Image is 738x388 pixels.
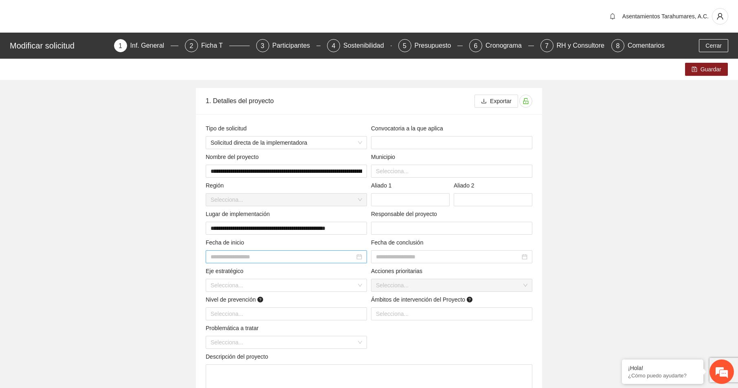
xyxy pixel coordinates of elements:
span: Fecha de inicio [206,238,247,247]
span: 4 [332,42,336,49]
span: Exportar [490,97,512,106]
span: Región [206,181,227,190]
span: question-circle [467,297,472,302]
div: Participantes [272,39,317,52]
span: 6 [474,42,478,49]
button: unlock [519,95,532,108]
span: Guardar [701,65,721,74]
button: saveGuardar [685,63,728,76]
div: Modificar solicitud [10,39,109,52]
div: 2Ficha T [185,39,250,52]
span: 5 [403,42,406,49]
div: Inf. General [130,39,171,52]
span: bell [606,13,619,20]
span: download [481,98,487,105]
span: 7 [545,42,549,49]
span: Descripción del proyecto [206,352,271,361]
div: Presupuesto [415,39,458,52]
span: 2 [190,42,193,49]
span: Solicitud directa de la implementadora [211,137,362,149]
span: 3 [261,42,264,49]
span: Problemática a tratar [206,324,262,333]
div: Minimizar ventana de chat en vivo [134,4,153,24]
div: 1. Detalles del proyecto [206,89,474,112]
span: Nivel de prevención [206,295,265,304]
span: Ámbitos de intervención del Proyecto [371,295,474,304]
span: Aliado 2 [454,181,477,190]
div: 7RH y Consultores [540,39,605,52]
span: save [692,66,697,73]
span: Asentamientos Tarahumares, A.C. [622,13,709,20]
span: Acciones prioritarias [371,267,426,276]
div: 1Inf. General [114,39,179,52]
div: 3Participantes [256,39,321,52]
button: downloadExportar [474,95,518,108]
div: Chatee con nosotros ahora [42,42,137,52]
div: RH y Consultores [557,39,614,52]
span: Fecha de conclusión [371,238,426,247]
div: 6Cronograma [469,39,534,52]
span: Lugar de implementación [206,209,273,218]
div: ¡Hola! [628,365,697,371]
span: Aliado 1 [371,181,395,190]
div: 8Comentarios [611,39,665,52]
span: user [712,13,728,20]
div: Sostenibilidad [343,39,391,52]
p: ¿Cómo puedo ayudarte? [628,373,697,379]
div: Cronograma [485,39,528,52]
span: 1 [119,42,122,49]
textarea: Escriba su mensaje y pulse “Intro” [4,223,155,251]
div: Ficha T [201,39,229,52]
span: unlock [520,98,532,104]
div: 4Sostenibilidad [327,39,392,52]
div: 5Presupuesto [398,39,463,52]
span: Tipo de solicitud [206,124,250,133]
span: 8 [616,42,620,49]
button: Cerrar [699,39,728,52]
span: Nombre del proyecto [206,152,262,161]
span: question-circle [257,297,263,302]
button: bell [606,10,619,23]
span: Responsable del proyecto [371,209,440,218]
div: Comentarios [628,39,665,52]
span: Estamos en línea. [47,109,112,191]
span: Convocatoria a la que aplica [371,124,446,133]
button: user [712,8,728,24]
span: Eje estratégico [206,267,246,276]
span: Cerrar [705,41,722,50]
span: Municipio [371,152,398,161]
